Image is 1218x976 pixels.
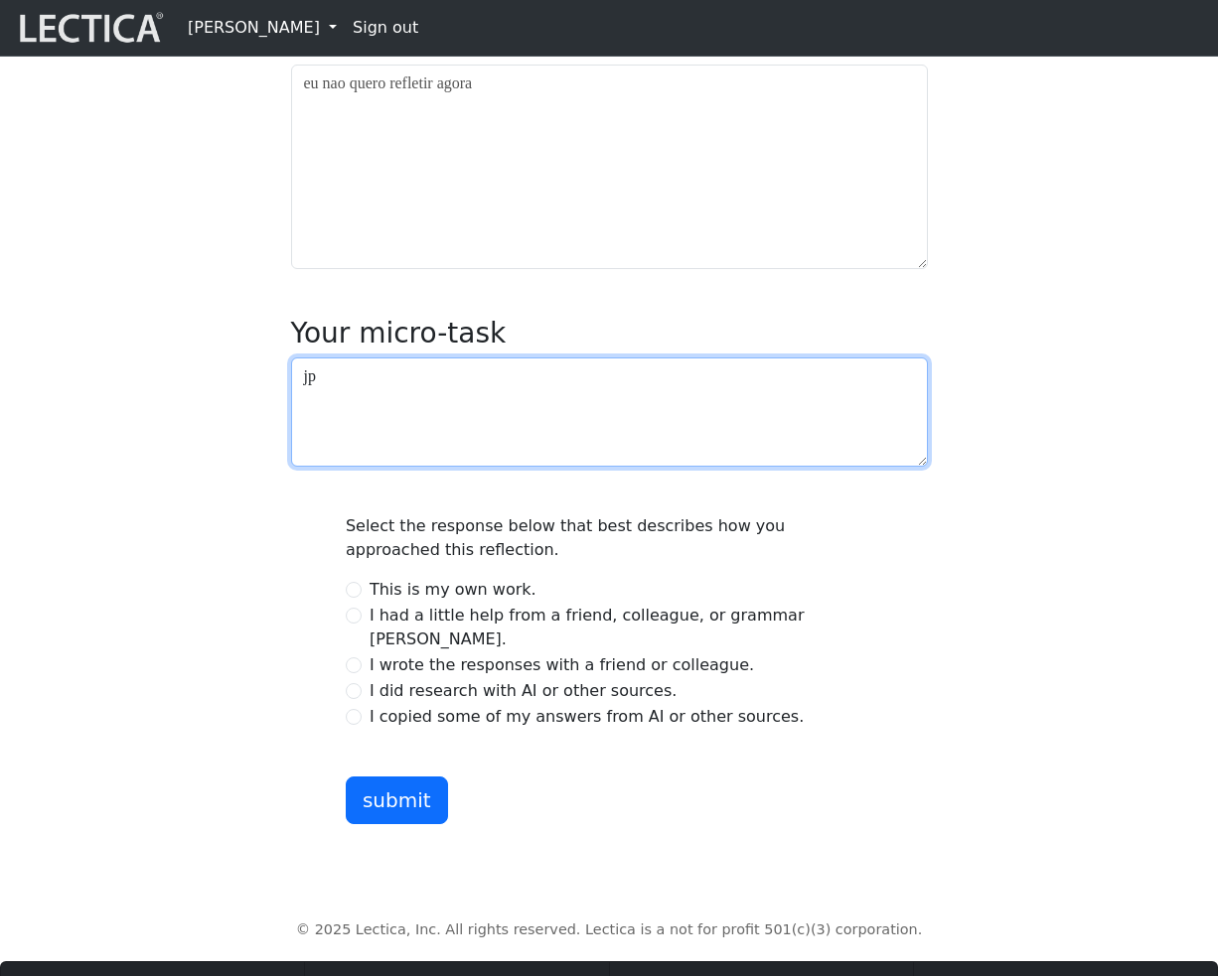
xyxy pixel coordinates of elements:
a: [PERSON_NAME] [180,8,345,48]
label: This is my own work. [370,578,536,602]
img: lecticalive [15,9,164,47]
p: © 2025 Lectica, Inc. All rights reserved. Lectica is a not for profit 501(c)(3) corporation. [55,919,1163,941]
h3: Your micro-task [291,317,928,350]
input: I wrote the responses with a friend or colleague. [346,657,362,673]
label: I copied some of my answers from AI or other sources. [370,705,804,729]
input: I had a little help from a friend, colleague, or grammar [PERSON_NAME]. [346,608,362,624]
button: submit [346,776,448,824]
a: Sign out [345,8,426,48]
input: I did research with AI or other sources. [346,683,362,699]
label: I did research with AI or other sources. [370,679,677,703]
input: I copied some of my answers from AI or other sources. [346,709,362,725]
label: I had a little help from a friend, colleague, or grammar [PERSON_NAME]. [370,604,872,651]
p: Select the response below that best describes how you approached this reflection. [346,514,872,562]
label: I wrote the responses with a friend or colleague. [370,653,754,677]
input: This is my own work. [346,582,362,598]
